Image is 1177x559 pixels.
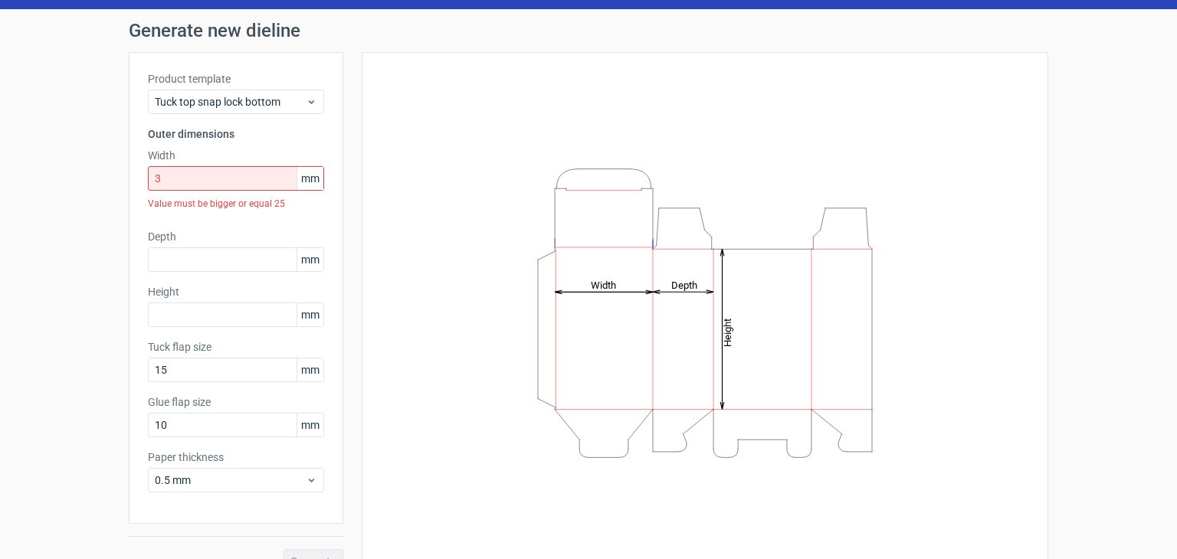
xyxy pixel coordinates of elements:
label: Width [148,148,324,163]
span: 0.5 mm [155,472,306,488]
span: Tuck top snap lock bottom [155,94,306,110]
h1: Generate new dieline [129,21,1048,40]
tspan: Depth [671,279,697,290]
h3: Outer dimensions [148,126,324,142]
label: Product template [148,71,324,87]
span: mm [297,414,323,436]
span: mm [297,248,323,271]
label: Glue flap size [148,394,324,410]
span: mm [297,358,323,381]
label: Depth [148,229,324,244]
span: mm [297,167,323,190]
tspan: Height [722,318,733,346]
label: Height [148,284,324,299]
tspan: Width [591,279,616,290]
span: mm [297,303,323,326]
label: Paper thickness [148,449,324,465]
label: Tuck flap size [148,339,324,355]
div: Value must be bigger or equal 25 [148,191,324,217]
